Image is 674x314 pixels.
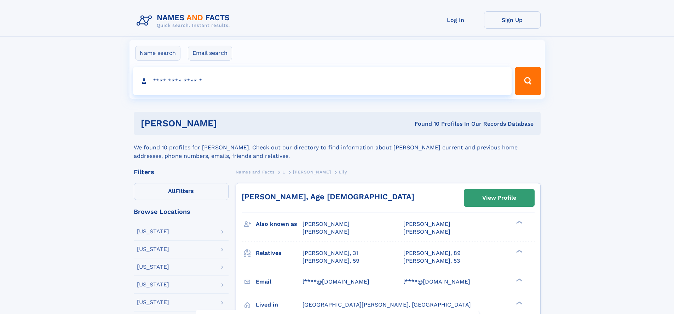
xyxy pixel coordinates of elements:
a: [PERSON_NAME], 89 [403,249,461,257]
span: [PERSON_NAME] [293,170,331,175]
h3: Lived in [256,299,303,311]
div: ❯ [514,249,523,253]
label: Email search [188,46,232,61]
h3: Relatives [256,247,303,259]
div: View Profile [482,190,516,206]
img: Logo Names and Facts [134,11,236,30]
a: [PERSON_NAME], 31 [303,249,358,257]
h3: Email [256,276,303,288]
a: Names and Facts [236,167,275,176]
a: [PERSON_NAME], 59 [303,257,359,265]
span: Lily [339,170,347,175]
input: search input [133,67,512,95]
span: [GEOGRAPHIC_DATA][PERSON_NAME], [GEOGRAPHIC_DATA] [303,301,471,308]
h3: Also known as [256,218,303,230]
div: ❯ [514,278,523,282]
span: L [282,170,285,175]
a: L [282,167,285,176]
span: [PERSON_NAME] [403,228,450,235]
label: Name search [135,46,180,61]
span: [PERSON_NAME] [403,221,450,227]
label: Filters [134,183,229,200]
div: Found 10 Profiles In Our Records Database [316,120,534,128]
a: Log In [427,11,484,29]
a: View Profile [464,189,534,206]
div: Filters [134,169,229,175]
div: [US_STATE] [137,229,169,234]
a: [PERSON_NAME], 53 [403,257,460,265]
button: Search Button [515,67,541,95]
span: All [168,188,175,194]
div: ❯ [514,301,523,305]
a: [PERSON_NAME] [293,167,331,176]
span: [PERSON_NAME] [303,228,350,235]
div: [US_STATE] [137,299,169,305]
div: ❯ [514,220,523,225]
a: Sign Up [484,11,541,29]
h1: [PERSON_NAME] [141,119,316,128]
div: [US_STATE] [137,282,169,287]
div: We found 10 profiles for [PERSON_NAME]. Check out our directory to find information about [PERSON... [134,135,541,160]
span: [PERSON_NAME] [303,221,350,227]
a: [PERSON_NAME], Age [DEMOGRAPHIC_DATA] [242,192,414,201]
div: Browse Locations [134,209,229,215]
div: [US_STATE] [137,246,169,252]
div: [US_STATE] [137,264,169,270]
